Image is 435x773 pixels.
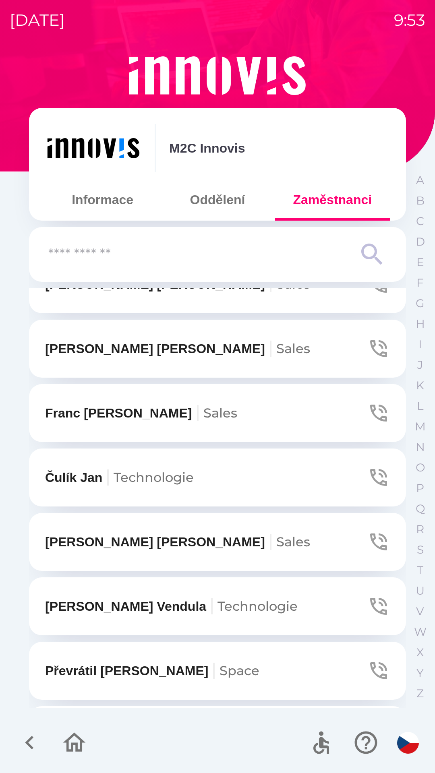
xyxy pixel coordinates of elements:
img: cs flag [397,732,419,754]
img: Logo [29,56,406,95]
img: ef454dd6-c04b-4b09-86fc-253a1223f7b7.png [45,124,142,172]
p: [PERSON_NAME] [PERSON_NAME] [45,532,310,552]
span: Technologie [114,469,194,485]
button: Převrátil [PERSON_NAME]Space [29,642,406,700]
span: Technologie [217,598,298,614]
button: Zaměstnanci [275,185,390,214]
p: [DATE] [10,8,65,32]
span: Sales [276,341,310,356]
button: Čulík JanTechnologie [29,449,406,506]
p: 9:53 [394,8,425,32]
button: Oddělení [160,185,275,214]
p: [PERSON_NAME] [PERSON_NAME] [45,339,310,358]
span: Sales [203,405,237,421]
span: Space [220,663,259,678]
button: [PERSON_NAME] [PERSON_NAME]Sales [29,513,406,571]
p: Čulík Jan [45,468,194,487]
p: [PERSON_NAME] Vendula [45,597,298,616]
span: Sales [276,534,310,550]
button: Franc [PERSON_NAME]Sales [29,384,406,442]
p: Převrátil [PERSON_NAME] [45,661,259,680]
button: [PERSON_NAME] VendulaTechnologie [29,577,406,635]
button: [PERSON_NAME] [PERSON_NAME]Sales [29,320,406,378]
p: M2C Innovis [169,138,245,158]
button: Informace [45,185,160,214]
p: Franc [PERSON_NAME] [45,403,237,423]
